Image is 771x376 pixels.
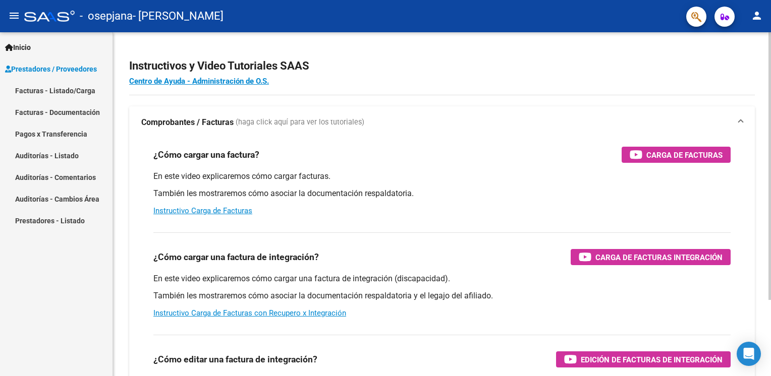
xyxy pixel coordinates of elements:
p: También les mostraremos cómo asociar la documentación respaldatoria. [153,188,731,199]
span: Edición de Facturas de integración [581,353,723,366]
button: Carga de Facturas Integración [571,249,731,265]
span: - osepjana [80,5,133,27]
a: Instructivo Carga de Facturas con Recupero x Integración [153,308,346,318]
span: Carga de Facturas Integración [595,251,723,264]
a: Centro de Ayuda - Administración de O.S. [129,77,269,86]
span: (haga click aquí para ver los tutoriales) [236,117,364,128]
span: Inicio [5,42,31,53]
h2: Instructivos y Video Tutoriales SAAS [129,56,755,76]
a: Instructivo Carga de Facturas [153,206,252,215]
mat-expansion-panel-header: Comprobantes / Facturas (haga click aquí para ver los tutoriales) [129,106,755,139]
span: - [PERSON_NAME] [133,5,224,27]
h3: ¿Cómo editar una factura de integración? [153,352,317,366]
button: Edición de Facturas de integración [556,351,731,367]
button: Carga de Facturas [622,147,731,163]
h3: ¿Cómo cargar una factura? [153,148,259,162]
span: Carga de Facturas [646,149,723,161]
p: En este video explicaremos cómo cargar una factura de integración (discapacidad). [153,273,731,284]
h3: ¿Cómo cargar una factura de integración? [153,250,319,264]
mat-icon: person [751,10,763,22]
mat-icon: menu [8,10,20,22]
p: También les mostraremos cómo asociar la documentación respaldatoria y el legajo del afiliado. [153,290,731,301]
span: Prestadores / Proveedores [5,64,97,75]
strong: Comprobantes / Facturas [141,117,234,128]
p: En este video explicaremos cómo cargar facturas. [153,171,731,182]
div: Open Intercom Messenger [737,342,761,366]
